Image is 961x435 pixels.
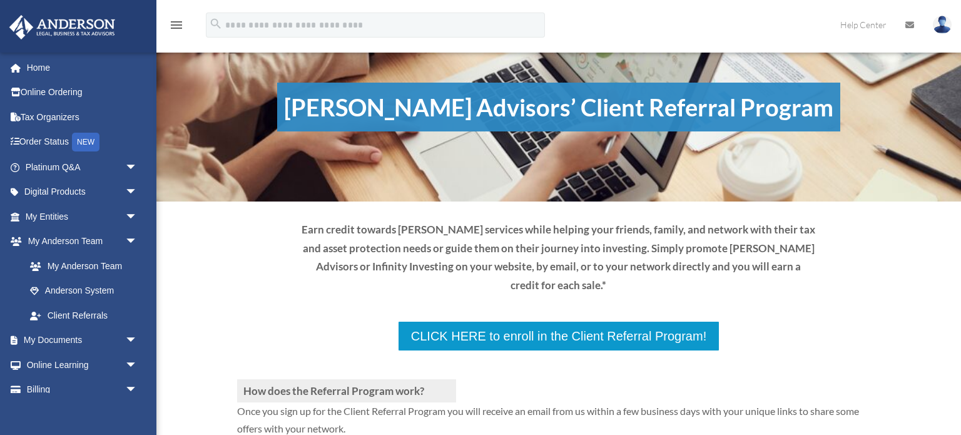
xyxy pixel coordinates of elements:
a: Anderson System [18,279,156,304]
a: My Anderson Teamarrow_drop_down [9,229,156,254]
a: Online Ordering [9,80,156,105]
p: Earn credit towards [PERSON_NAME] services while helping your friends, family, and network with t... [301,220,816,295]
h1: [PERSON_NAME] Advisors’ Client Referral Program [277,83,840,131]
a: My Documentsarrow_drop_down [9,328,156,353]
i: menu [169,18,184,33]
a: Online Learningarrow_drop_down [9,352,156,377]
a: Digital Productsarrow_drop_down [9,180,156,205]
span: arrow_drop_down [125,180,150,205]
a: My Entitiesarrow_drop_down [9,204,156,229]
img: User Pic [933,16,952,34]
span: arrow_drop_down [125,229,150,255]
a: Platinum Q&Aarrow_drop_down [9,155,156,180]
span: arrow_drop_down [125,155,150,180]
a: Client Referrals [18,303,150,328]
a: Home [9,55,156,80]
img: Anderson Advisors Platinum Portal [6,15,119,39]
span: arrow_drop_down [125,328,150,354]
i: search [209,17,223,31]
a: CLICK HERE to enroll in the Client Referral Program! [397,320,720,352]
span: arrow_drop_down [125,352,150,378]
div: NEW [72,133,99,151]
a: Tax Organizers [9,105,156,130]
a: Order StatusNEW [9,130,156,155]
a: My Anderson Team [18,253,156,279]
a: Billingarrow_drop_down [9,377,156,402]
h3: How does the Referral Program work? [237,379,456,402]
span: arrow_drop_down [125,377,150,403]
span: arrow_drop_down [125,204,150,230]
a: menu [169,22,184,33]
